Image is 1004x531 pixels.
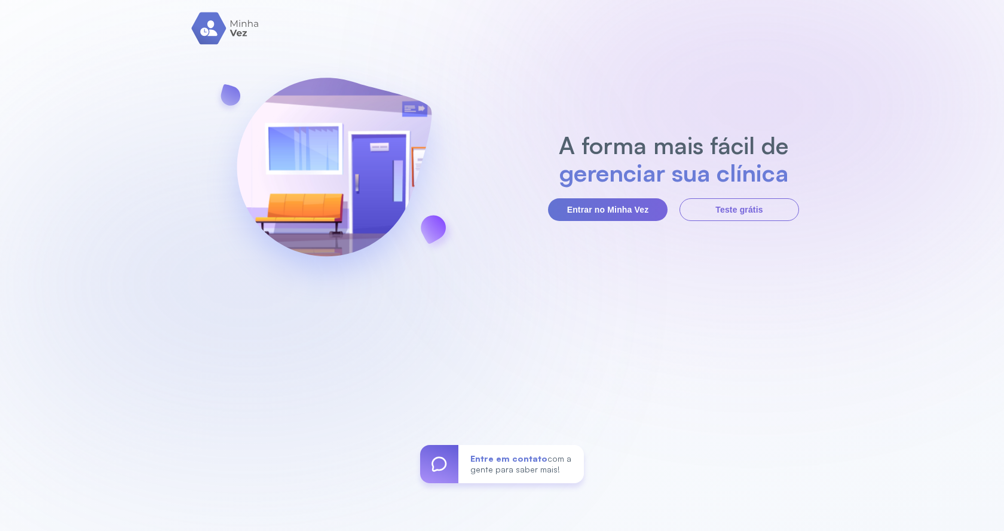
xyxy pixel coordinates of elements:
div: com a gente para saber mais! [458,445,584,483]
button: Entrar no Minha Vez [548,198,668,221]
a: Entre em contatocom a gente para saber mais! [420,445,584,483]
button: Teste grátis [679,198,799,221]
img: banner-login.svg [205,46,463,306]
h2: A forma mais fácil de [553,131,795,159]
span: Entre em contato [470,453,547,464]
h2: gerenciar sua clínica [553,159,795,186]
img: logo.svg [191,12,260,45]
